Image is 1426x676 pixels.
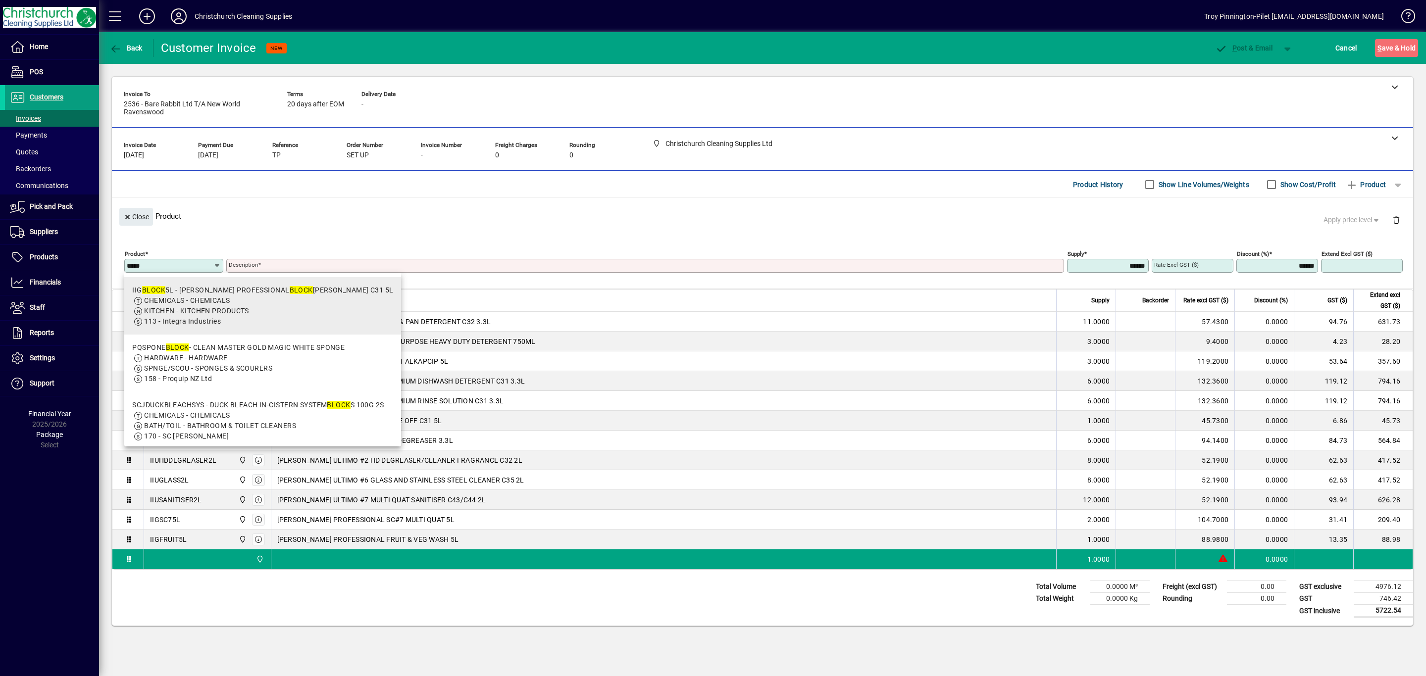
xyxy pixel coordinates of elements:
mat-option: SCJDUCKBLEACHSYS - DUCK BLEACH IN-CISTERN SYSTEM BLOCKS 100G 2S [124,392,401,449]
td: 13.35 [1294,530,1353,549]
button: Product History [1069,176,1127,193]
span: 158 - Proquip NZ Ltd [144,375,212,383]
span: 3.0000 [1087,337,1110,346]
span: Supply [1091,295,1110,306]
td: 0.0000 [1234,530,1294,549]
a: Communications [5,177,99,194]
div: 94.1400 [1181,435,1228,445]
span: 1.0000 [1087,554,1110,564]
span: [PERSON_NAME] PROFESSIONAL FRUIT & VEG WASH 5L [277,534,459,544]
span: 113 - Integra Industries [144,317,221,325]
td: GST [1294,593,1354,605]
div: IIGFRUIT5L [150,534,187,544]
td: Rounding [1158,593,1227,605]
mat-label: Rate excl GST ($) [1154,261,1199,268]
span: Financials [30,278,61,286]
button: Apply price level [1320,211,1385,229]
span: 6.0000 [1087,435,1110,445]
span: Rate excl GST ($) [1183,295,1228,306]
span: Products [30,253,58,261]
span: Financial Year [28,410,71,418]
td: 0.0000 [1234,312,1294,332]
td: 0.0000 [1234,450,1294,470]
td: 5722.54 [1354,605,1413,617]
td: 0.0000 [1234,470,1294,490]
td: 119.12 [1294,371,1353,391]
span: SPNGE/SCOU - SPONGES & SCOURERS [144,364,272,372]
div: 45.7300 [1181,416,1228,426]
a: Knowledge Base [1394,2,1414,34]
span: 1.0000 [1087,416,1110,426]
span: GST ($) [1327,295,1347,306]
td: 88.98 [1353,530,1413,549]
button: Cancel [1333,39,1360,57]
div: 132.3600 [1181,376,1228,386]
label: Show Line Volumes/Weights [1157,180,1249,190]
div: Troy Pinnington-Pilet [EMAIL_ADDRESS][DOMAIN_NAME] [1204,8,1384,24]
mat-label: Discount (%) [1237,250,1269,257]
td: 626.28 [1353,490,1413,510]
td: 0.0000 [1234,490,1294,510]
td: Freight (excl GST) [1158,581,1227,593]
span: HARDWARE - HARDWARE [144,354,227,362]
td: 746.42 [1354,593,1413,605]
div: SCJDUCKBLEACHSYS - DUCK BLEACH IN-CISTERN SYSTEM S 100G 2S [132,400,384,410]
app-page-header-button: Delete [1384,215,1408,224]
mat-label: Supply [1068,250,1084,257]
td: GST inclusive [1294,605,1354,617]
span: POS [30,68,43,76]
span: Product History [1073,177,1123,193]
td: 209.40 [1353,510,1413,530]
span: Backorder [1142,295,1169,306]
a: POS [5,60,99,85]
a: Pick and Pack [5,194,99,219]
div: 9.4000 [1181,337,1228,346]
td: 0.0000 [1234,431,1294,450]
span: ost & Email [1215,44,1273,52]
a: Staff [5,295,99,320]
span: Invoices [10,114,41,122]
span: Christchurch Cleaning Supplies Ltd [236,455,248,466]
a: Financials [5,270,99,295]
app-page-header-button: Back [99,39,153,57]
div: Product [112,198,1413,234]
td: 0.00 [1227,593,1286,605]
td: 94.76 [1294,312,1353,332]
td: 357.60 [1353,351,1413,371]
td: GST exclusive [1294,581,1354,593]
mat-label: Description [229,261,258,268]
a: Invoices [5,110,99,127]
td: 45.73 [1353,411,1413,431]
span: Communications [10,182,68,190]
span: Discount (%) [1254,295,1288,306]
span: Christchurch Cleaning Supplies Ltd [236,475,248,485]
span: TP [272,151,281,159]
a: Support [5,371,99,396]
div: IIG 5L - [PERSON_NAME] PROFESSIONAL [PERSON_NAME] C31 5L [132,285,393,295]
td: 62.63 [1294,450,1353,470]
span: Christchurch Cleaning Supplies Ltd [236,534,248,545]
button: Save & Hold [1375,39,1418,57]
span: ave & Hold [1377,40,1416,56]
td: 794.16 [1353,391,1413,411]
div: 52.1900 [1181,495,1228,505]
span: 8.0000 [1087,475,1110,485]
td: 119.12 [1294,391,1353,411]
div: 52.1900 [1181,475,1228,485]
span: - [421,151,423,159]
span: CHEMICALS - CHEMICALS [144,296,230,304]
label: Show Cost/Profit [1278,180,1336,190]
div: 104.7000 [1181,515,1228,525]
span: Extend excl GST ($) [1360,290,1400,311]
span: 2.0000 [1087,515,1110,525]
div: Customer Invoice [161,40,256,56]
td: 0.0000 [1234,332,1294,351]
span: 3.0000 [1087,356,1110,366]
span: Christchurch Cleaning Supplies Ltd [236,514,248,525]
div: Christchurch Cleaning Supplies [195,8,292,24]
td: 564.84 [1353,431,1413,450]
a: Home [5,35,99,59]
a: Settings [5,346,99,371]
span: Christchurch Cleaning Supplies Ltd [254,554,265,565]
span: - [361,100,363,108]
